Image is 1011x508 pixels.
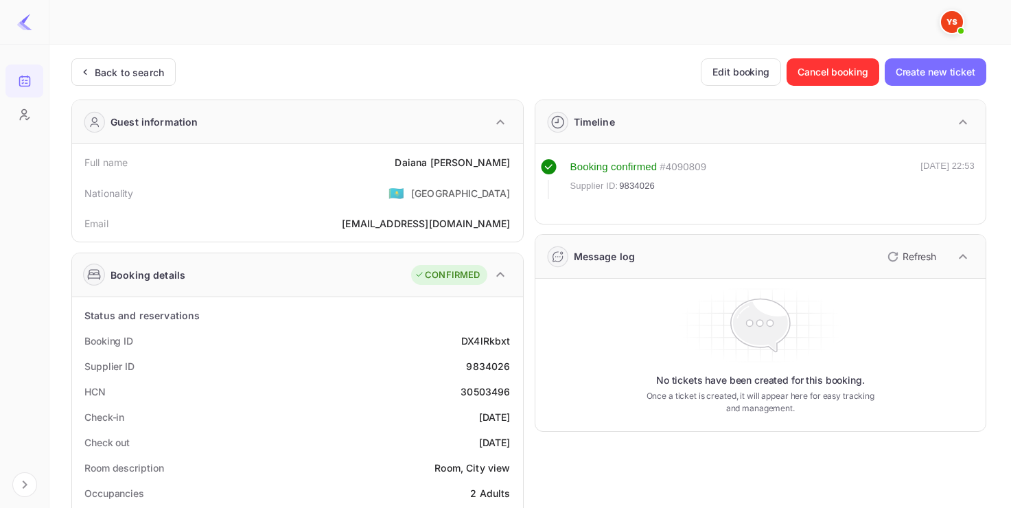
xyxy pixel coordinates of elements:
div: Room description [84,461,163,475]
button: Expand navigation [12,472,37,497]
div: [DATE] 22:53 [920,159,975,199]
div: Timeline [574,115,615,129]
p: No tickets have been created for this booking. [656,373,865,387]
button: Refresh [879,246,942,268]
div: HCN [84,384,106,399]
div: Room, City view [434,461,510,475]
div: Supplier ID [84,359,135,373]
div: [DATE] [479,435,511,450]
div: [DATE] [479,410,511,424]
div: # 4090809 [660,159,706,175]
div: [GEOGRAPHIC_DATA] [411,186,511,200]
div: CONFIRMED [415,268,480,282]
div: Email [84,216,108,231]
div: 30503496 [461,384,510,399]
div: Check-in [84,410,124,424]
div: Booking confirmed [570,159,658,175]
div: Nationality [84,186,134,200]
div: Booking details [111,268,185,282]
button: Create new ticket [885,58,986,86]
img: Yandex Support [941,11,963,33]
div: DX4lRkbxt [461,334,510,348]
div: [EMAIL_ADDRESS][DOMAIN_NAME] [342,216,510,231]
div: Full name [84,155,128,170]
p: Refresh [903,249,936,264]
div: Guest information [111,115,198,129]
div: Occupancies [84,486,144,500]
div: Message log [574,249,636,264]
div: 2 Adults [470,486,510,500]
div: Booking ID [84,334,133,348]
div: Daiana [PERSON_NAME] [395,155,510,170]
div: Back to search [95,65,164,80]
span: 9834026 [619,179,655,193]
a: Bookings [5,65,43,96]
a: Customers [5,98,43,130]
img: LiteAPI [16,14,33,30]
div: 9834026 [466,359,510,373]
p: Once a ticket is created, it will appear here for easy tracking and management. [640,390,881,415]
span: United States [388,181,404,205]
div: Status and reservations [84,308,200,323]
button: Edit booking [701,58,781,86]
button: Cancel booking [787,58,879,86]
div: Check out [84,435,130,450]
span: Supplier ID: [570,179,618,193]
